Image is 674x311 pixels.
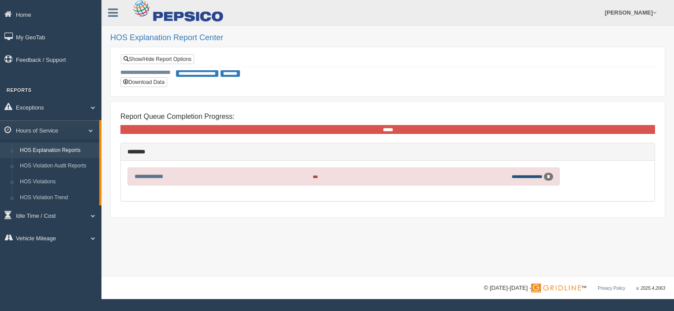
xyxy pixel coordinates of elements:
h4: Report Queue Completion Progress: [120,113,655,121]
a: HOS Violations [16,174,99,190]
span: v. 2025.4.2063 [637,286,665,291]
a: HOS Explanation Reports [16,143,99,159]
img: Gridline [531,284,581,292]
a: HOS Violation Trend [16,190,99,206]
a: Privacy Policy [598,286,625,291]
h2: HOS Explanation Report Center [110,34,665,42]
a: HOS Violation Audit Reports [16,158,99,174]
button: Download Data [120,77,167,87]
a: Show/Hide Report Options [121,54,194,64]
div: © [DATE]-[DATE] - ™ [484,284,665,293]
